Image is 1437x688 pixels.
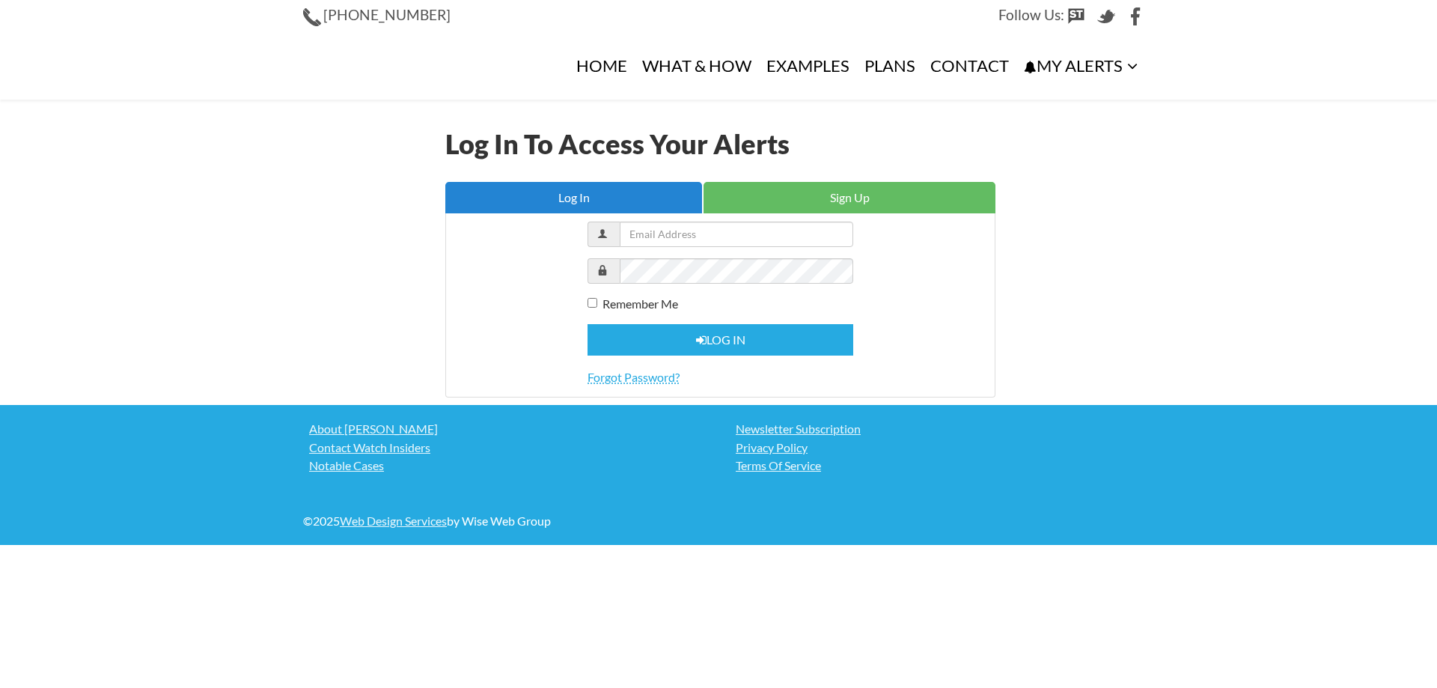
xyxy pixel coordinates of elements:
a: Home [569,32,635,100]
span: Log In [558,190,590,204]
img: Facebook [1127,7,1145,25]
i: Password [597,265,608,275]
div: © 2025 by Wise Web Group [303,512,711,530]
i: Username [597,228,608,239]
a: Web Design Services [340,514,447,528]
a: What & How [635,32,759,100]
img: StockTwits [1067,7,1085,25]
a: Privacy Policy [730,439,1145,457]
a: Newsletter Subscription [730,420,1145,438]
a: Forgot Password? [588,370,680,384]
a: Examples [759,32,857,100]
span: Sign Up [830,190,870,204]
img: Phone [303,8,321,26]
span: [PHONE_NUMBER] [323,6,451,23]
input: Remember Me [588,298,597,308]
a: My Alerts [1016,32,1145,100]
a: Contact Watch Insiders [303,439,711,457]
label: Remember Me [588,295,678,313]
a: Contact [923,32,1016,100]
a: Terms Of Service [730,457,1145,475]
h1: Log In To Access Your Alerts [445,130,995,159]
button: Log in [588,324,853,356]
span: Follow Us: [998,6,1064,23]
a: Plans [857,32,923,100]
a: Notable Cases [303,457,711,475]
a: About [PERSON_NAME] [303,420,711,438]
input: Email Address [620,222,853,247]
img: Twitter [1097,7,1115,25]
